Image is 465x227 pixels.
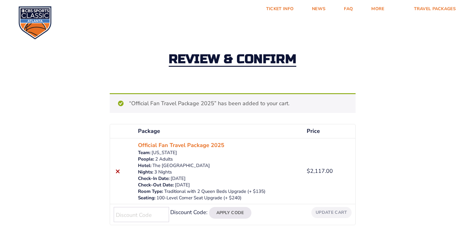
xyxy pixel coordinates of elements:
p: [DATE] [138,175,300,182]
p: The [GEOGRAPHIC_DATA] [138,162,300,169]
input: Discount Code [114,207,169,222]
dt: Seating: [138,195,156,201]
p: Traditional with 2 Queen Beds Upgrade (+ $135) [138,188,300,195]
dt: Check-Out Date: [138,182,174,188]
dt: Team: [138,149,151,156]
bdi: 2,117.00 [307,167,333,175]
h2: Review & Confirm [169,53,297,67]
th: Package [134,124,303,138]
a: Remove this item [114,167,122,175]
a: Official Fan Travel Package 2025 [138,141,224,149]
dt: Nights: [138,169,153,175]
th: Price [303,124,355,138]
label: Discount Code: [170,209,207,216]
dt: Hotel: [138,162,152,169]
dt: Check-In Date: [138,175,170,182]
img: CBS Sports Classic [18,6,52,39]
p: [DATE] [138,182,300,188]
button: Apply Code [209,207,251,219]
div: “Official Fan Travel Package 2025” has been added to your cart. [110,93,356,113]
p: 3 Nights [138,169,300,175]
dt: Room Type: [138,188,163,195]
p: 100-Level Corner Seat Upgrade (+ $240) [138,195,300,201]
p: [US_STATE] [138,149,300,156]
p: 2 Adults [138,156,300,162]
span: $ [307,167,310,175]
button: Update cart [311,207,351,218]
dt: People: [138,156,154,162]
